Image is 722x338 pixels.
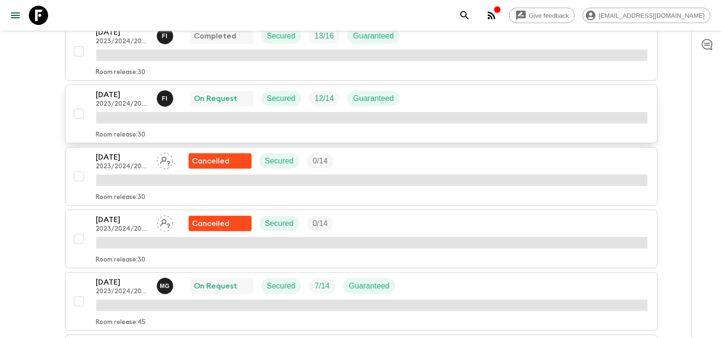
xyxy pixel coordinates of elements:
div: Secured [259,216,300,231]
div: Trip Fill [309,28,340,44]
p: Cancelled [192,218,230,229]
p: Guaranteed [349,280,390,292]
p: 2023/2024/2025 [96,38,149,46]
div: Flash Pack cancellation [189,216,252,231]
p: 2023/2024/2025 [96,288,149,296]
p: [DATE] [96,26,149,38]
a: Give feedback [509,8,575,23]
p: [DATE] [96,151,149,163]
p: [DATE] [96,89,149,100]
p: Secured [267,280,296,292]
p: 0 / 14 [313,155,328,167]
div: Trip Fill [307,153,333,169]
button: menu [6,6,25,25]
p: Room release: 30 [96,131,146,139]
p: F I [162,95,168,102]
p: 13 / 16 [315,30,334,42]
p: Cancelled [192,155,230,167]
div: Secured [259,153,300,169]
p: 0 / 14 [313,218,328,229]
p: Guaranteed [353,93,394,104]
button: [DATE]2023/2024/2025Faten IbrahimCompletedSecuredTrip FillGuaranteedRoom release:30 [65,22,658,81]
p: Room release: 30 [96,194,146,201]
div: Flash Pack cancellation [189,153,252,169]
span: Give feedback [524,12,574,19]
p: Room release: 45 [96,319,146,326]
p: [DATE] [96,276,149,288]
div: Trip Fill [307,216,333,231]
div: Secured [261,91,302,106]
span: Faten Ibrahim [157,93,175,101]
span: Assign pack leader [157,156,173,163]
p: Guaranteed [353,30,394,42]
p: M G [160,282,170,290]
p: Secured [267,93,296,104]
p: 7 / 14 [315,280,329,292]
p: Room release: 30 [96,69,146,76]
p: 2023/2024/2025 [96,225,149,233]
span: Assign pack leader [157,218,173,226]
p: [DATE] [96,214,149,225]
div: [EMAIL_ADDRESS][DOMAIN_NAME] [583,8,710,23]
div: Trip Fill [309,91,340,106]
p: Room release: 30 [96,256,146,264]
div: Secured [261,278,302,294]
span: Mona Gomaa [157,281,175,288]
p: 12 / 14 [315,93,334,104]
button: [DATE]2023/2024/2025Mona GomaaOn RequestSecuredTrip FillGuaranteedRoom release:45 [65,272,658,331]
p: On Request [194,93,238,104]
p: 2023/2024/2025 [96,163,149,171]
span: Faten Ibrahim [157,31,175,38]
p: Secured [267,30,296,42]
button: FI [157,90,175,107]
div: Secured [261,28,302,44]
span: [EMAIL_ADDRESS][DOMAIN_NAME] [594,12,710,19]
p: 2023/2024/2025 [96,100,149,108]
div: Trip Fill [309,278,335,294]
p: Secured [265,155,294,167]
p: On Request [194,280,238,292]
button: [DATE]2023/2024/2025Assign pack leaderFlash Pack cancellationSecuredTrip FillRoom release:30 [65,210,658,268]
p: Secured [265,218,294,229]
button: MG [157,278,175,294]
button: search adventures [455,6,474,25]
button: [DATE]2023/2024/2025Assign pack leaderFlash Pack cancellationSecuredTrip FillRoom release:30 [65,147,658,206]
p: Completed [194,30,237,42]
button: [DATE]2023/2024/2025Faten IbrahimOn RequestSecuredTrip FillGuaranteedRoom release:30 [65,85,658,143]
